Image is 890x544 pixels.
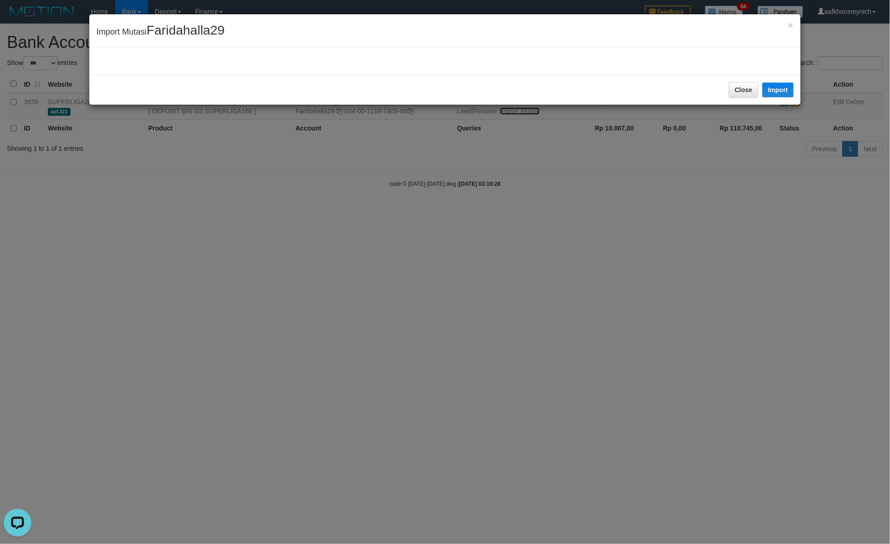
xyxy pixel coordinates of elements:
[788,20,793,30] span: ×
[4,4,31,31] button: Open LiveChat chat widget
[146,23,225,37] span: Faridahalla29
[788,20,793,30] button: Close
[96,27,225,36] span: Import Mutasi
[762,83,794,97] button: Import
[729,82,758,98] button: Close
